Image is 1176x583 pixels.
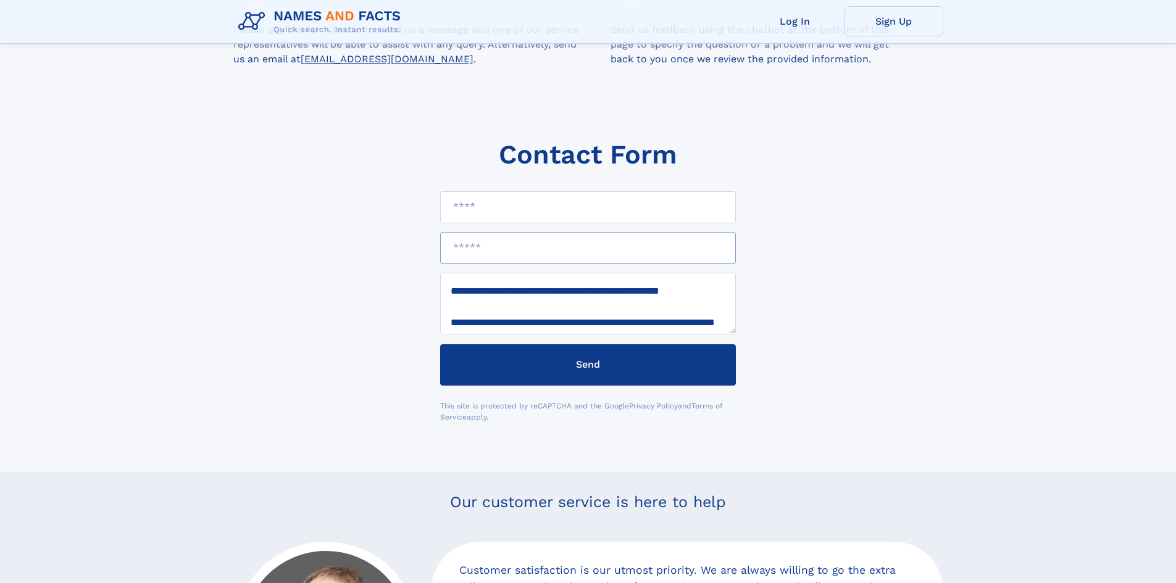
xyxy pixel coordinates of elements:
[629,402,678,410] a: Privacy Policy
[440,344,736,386] button: Send
[233,472,943,532] p: Our customer service is here to help
[233,5,411,38] img: Logo Names and Facts
[233,22,611,67] div: Please use the form below to send us a message and one of our service representatives will be abl...
[440,400,736,423] div: This site is protected by reCAPTCHA and the Google and apply.
[499,139,677,170] h1: Contact Form
[611,22,943,67] div: Send us feedback using the chatbot at the bottom of this page to specify the question or a proble...
[844,6,943,36] a: Sign Up
[746,6,844,36] a: Log In
[440,402,723,421] a: Terms of Service
[301,53,473,65] a: [EMAIL_ADDRESS][DOMAIN_NAME]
